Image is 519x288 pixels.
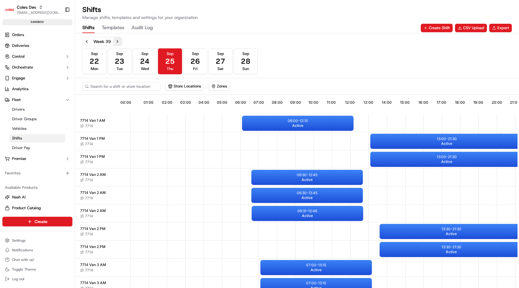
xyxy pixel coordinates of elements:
span: Sep [141,51,148,57]
span: Drivers [12,107,25,112]
a: 💻API Documentation [48,85,99,96]
span: Tue [117,66,123,72]
span: Active [302,213,313,218]
span: 7714 Van 3 AM [80,280,106,285]
span: Knowledge Base [12,87,46,93]
div: Favorites [2,168,72,178]
span: Orders [12,32,24,38]
button: Next week [113,37,122,46]
p: 06:00 - 12:15 [288,118,308,123]
span: 7714 [85,142,93,146]
span: Toggle Theme [12,267,36,272]
button: Nash AI [2,192,72,202]
button: Coles DevColes Dev[EMAIL_ADDRESS][DOMAIN_NAME] [2,2,62,17]
span: 09:00 [290,100,301,105]
button: Export [489,24,512,32]
button: Sep28Sun [234,48,258,74]
span: 7714 Van 1 AM [80,118,105,123]
button: Shifts [82,23,95,33]
span: 7714 [85,178,93,182]
span: 10:00 [308,100,318,105]
span: 7714 [85,160,93,164]
button: Zones [209,82,230,91]
a: Vehicles [10,124,65,133]
button: Create Shift [421,24,453,32]
button: Sep27Sat [208,48,232,74]
span: Active [302,177,313,182]
span: 14:00 [382,100,392,105]
span: Thu [167,66,173,72]
span: 06:00 [235,100,246,105]
button: CSV Upload [455,24,487,32]
span: Mon [91,66,98,72]
span: 7714 [85,196,93,201]
div: Available Products [2,183,72,192]
span: 07:00 [253,100,264,105]
button: 7714 [80,232,93,237]
p: 13:00 - 21:30 [437,155,457,159]
span: 02:00 [162,100,172,105]
input: Search for a shift or store location [82,82,160,90]
span: 7714 Van 2 PM [80,244,105,249]
span: 19:00 [473,100,483,105]
p: Welcome 👋 [6,24,109,34]
span: 7714 Van 2 AM [80,208,106,213]
button: Control [2,52,72,61]
span: Driver Groups [12,116,37,122]
div: 💻 [51,88,56,93]
span: Sat [217,66,223,72]
span: 7714 [85,268,93,273]
button: Store Locations [166,82,203,90]
div: We're available if you need us! [20,63,76,68]
span: 00:00 [120,100,131,105]
button: Fleet [2,95,72,105]
span: Analytics [12,86,29,92]
button: Notifications [2,246,72,254]
span: Sep [116,51,123,57]
button: 7714 [80,142,93,146]
span: Wed [141,66,149,72]
span: 26 [190,57,200,66]
span: Log out [12,277,24,281]
span: Control [12,54,25,59]
p: 06:31 - 12:46 [297,209,317,213]
button: Engage [2,73,72,83]
span: Nash AI [12,195,26,200]
span: 04:00 [199,100,209,105]
span: Chat with us! [12,257,34,262]
button: 7714 [80,196,93,201]
p: 07:00 - 13:15 [306,281,326,286]
p: Manage shifts, templates and settings for your organization [82,14,198,20]
span: 7714 Van 2 PM [80,226,105,231]
span: Active [446,231,457,236]
span: Fleet [12,97,21,103]
a: Product Catalog [5,205,70,211]
button: Sep24Wed [133,48,157,74]
span: Sep [242,51,249,57]
span: Pylon [60,102,73,106]
span: 08:00 [272,100,283,105]
span: 25 [165,57,175,66]
span: Engage [12,75,25,81]
span: 18:00 [455,100,465,105]
button: Sep23Tue [108,48,132,74]
button: Previous week [83,37,91,46]
div: Start new chat [20,57,99,63]
p: 06:30 - 12:45 [297,191,317,195]
span: 17:00 [437,100,446,105]
div: 📗 [6,88,11,93]
button: Audit Log [132,23,153,33]
a: Nash AI [5,195,70,200]
span: [EMAIL_ADDRESS][DOMAIN_NAME] [17,10,60,15]
button: Chat with us! [2,256,72,264]
button: Sep22Mon [82,48,106,74]
span: 11:00 [327,100,336,105]
span: 23 [115,57,124,66]
span: 01:00 [144,100,153,105]
span: 7714 Van 3 AM [80,262,106,267]
span: 7714 [85,214,93,219]
button: 7714 [80,178,93,182]
button: Coles Dev [17,4,36,10]
span: API Documentation [57,87,96,93]
a: Driver Pay [10,144,65,152]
